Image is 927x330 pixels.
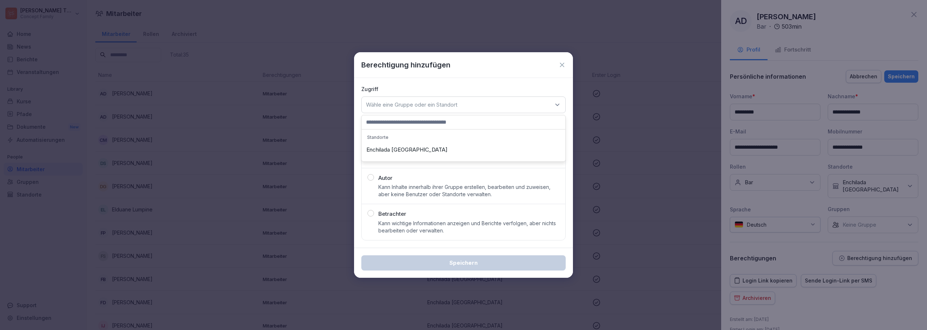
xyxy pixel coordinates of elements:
p: Betrachter [378,210,406,218]
div: Enchilada [GEOGRAPHIC_DATA] [363,143,564,157]
p: Kann wichtige Informationen anzeigen und Berichte verfolgen, aber nichts bearbeiten oder verwalten. [378,220,560,234]
p: Zugriff [361,85,566,93]
p: Berechtigung hinzufügen [361,59,450,70]
p: Standorte [363,131,564,143]
div: Speichern [367,259,560,267]
p: Kann Inhalte innerhalb ihrer Gruppe erstellen, bearbeiten und zuweisen, aber keine Benutzer oder ... [378,183,560,198]
p: Wähle eine Gruppe oder ein Standort [366,101,457,108]
p: Autor [378,174,392,182]
button: Speichern [361,255,566,271]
